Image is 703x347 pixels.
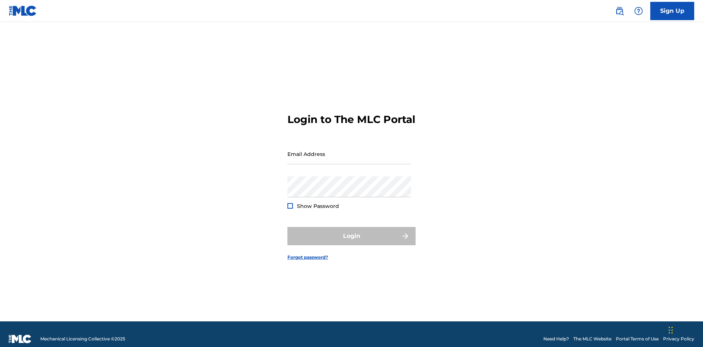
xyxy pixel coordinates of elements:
[287,254,328,261] a: Forgot password?
[297,203,339,209] span: Show Password
[9,5,37,16] img: MLC Logo
[666,312,703,347] iframe: Chat Widget
[40,336,125,342] span: Mechanical Licensing Collective © 2025
[543,336,569,342] a: Need Help?
[634,7,643,15] img: help
[631,4,646,18] div: Help
[615,7,624,15] img: search
[287,113,415,126] h3: Login to The MLC Portal
[612,4,627,18] a: Public Search
[9,335,31,343] img: logo
[669,319,673,341] div: Drag
[616,336,659,342] a: Portal Terms of Use
[573,336,611,342] a: The MLC Website
[650,2,694,20] a: Sign Up
[663,336,694,342] a: Privacy Policy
